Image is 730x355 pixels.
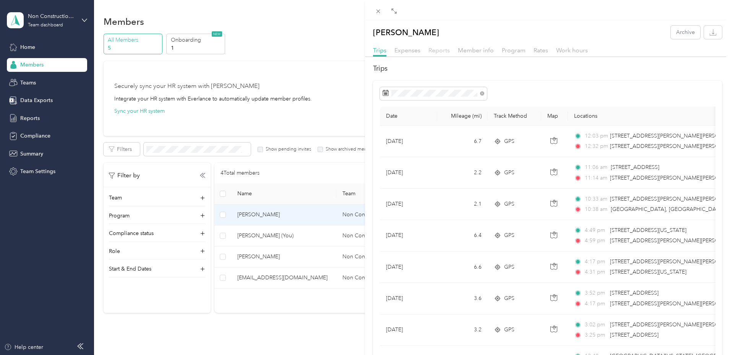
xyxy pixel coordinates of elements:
iframe: Everlance-gr Chat Button Frame [687,312,730,355]
span: 4:49 pm [585,226,607,235]
td: 3.2 [437,314,488,346]
td: [DATE] [380,189,437,220]
td: [DATE] [380,314,437,346]
span: 4:17 pm [585,300,607,308]
span: GPS [504,231,514,240]
span: 4:17 pm [585,258,607,266]
span: 10:33 am [585,195,607,203]
th: Date [380,107,437,126]
span: 11:06 am [585,163,607,172]
td: [DATE] [380,251,437,283]
td: [DATE] [380,126,437,157]
th: Mileage (mi) [437,107,488,126]
span: Expenses [394,47,420,54]
span: 12:03 pm [585,132,607,140]
span: 12:32 pm [585,142,607,151]
span: GPS [504,294,514,303]
td: 6.6 [437,251,488,283]
h2: Trips [373,63,722,74]
td: 2.1 [437,189,488,220]
span: [STREET_ADDRESS][US_STATE] [610,227,686,233]
span: GPS [504,263,514,271]
span: 3:25 pm [585,331,607,339]
span: 4:59 pm [585,237,607,245]
span: 3:52 pm [585,289,607,297]
td: [DATE] [380,220,437,251]
span: GPS [504,169,514,177]
span: [STREET_ADDRESS] [611,164,659,170]
span: 4:31 pm [585,268,607,276]
td: 6.7 [437,126,488,157]
span: [STREET_ADDRESS][US_STATE] [610,269,686,275]
span: Member info [458,47,494,54]
button: Archive [671,26,700,39]
td: 3.6 [437,283,488,314]
span: Rates [534,47,548,54]
span: GPS [504,137,514,146]
span: [GEOGRAPHIC_DATA], [GEOGRAPHIC_DATA] [611,206,724,212]
span: 3:02 pm [585,321,607,329]
span: [STREET_ADDRESS] [610,290,659,296]
span: GPS [504,200,514,208]
span: Program [502,47,526,54]
span: [STREET_ADDRESS] [610,332,659,338]
span: 10:38 am [585,205,607,214]
span: GPS [504,326,514,334]
span: Work hours [556,47,588,54]
td: [DATE] [380,283,437,314]
span: 11:14 am [585,174,607,182]
p: [PERSON_NAME] [373,26,439,39]
th: Map [541,107,568,126]
td: 2.2 [437,157,488,188]
td: 6.4 [437,220,488,251]
span: Trips [373,47,386,54]
td: [DATE] [380,157,437,188]
th: Track Method [488,107,541,126]
span: Reports [428,47,450,54]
